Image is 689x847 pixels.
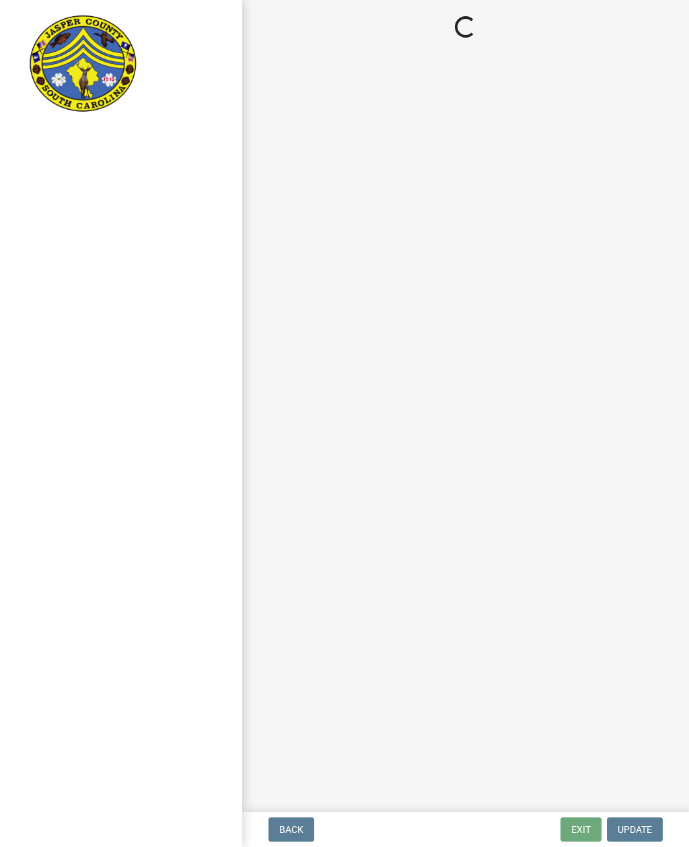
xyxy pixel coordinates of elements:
[607,817,663,842] button: Update
[560,817,602,842] button: Exit
[618,824,652,835] span: Update
[279,824,303,835] span: Back
[268,817,314,842] button: Back
[27,14,139,115] img: Jasper County, South Carolina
